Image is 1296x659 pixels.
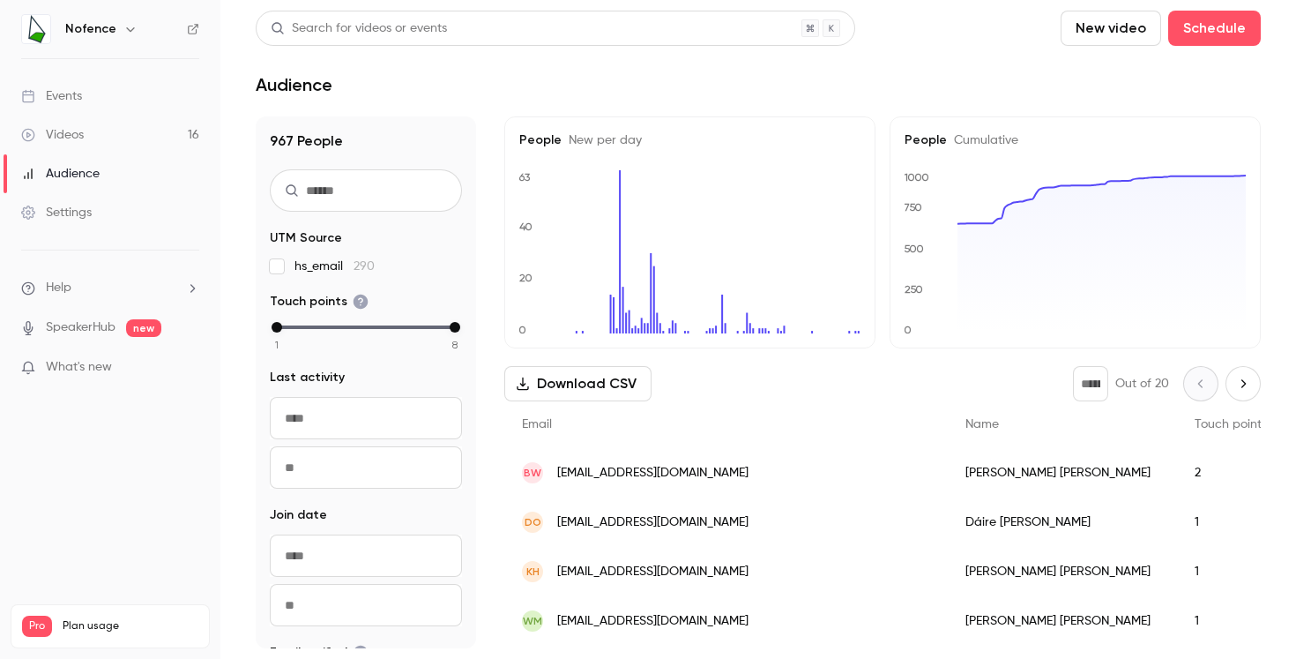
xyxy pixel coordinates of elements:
span: Help [46,279,71,297]
div: 1 [1177,498,1285,547]
input: From [270,535,462,577]
li: help-dropdown-opener [21,279,199,297]
button: Download CSV [504,366,652,401]
span: Touch points [270,293,369,311]
div: Settings [21,204,92,221]
div: [PERSON_NAME] [PERSON_NAME] [948,547,1177,596]
span: [EMAIL_ADDRESS][DOMAIN_NAME] [557,513,749,532]
span: Touch points [1195,418,1267,431]
span: 8 [452,337,458,353]
span: hs_email [294,258,375,275]
text: 63 [518,171,531,183]
span: Cumulative [947,134,1018,146]
span: DO [525,514,541,530]
h1: 967 People [270,131,462,152]
span: Pro [22,616,52,637]
p: Out of 20 [1115,375,1169,393]
div: 1 [1177,547,1285,596]
span: Email [522,418,552,431]
input: To [270,446,462,489]
div: Audience [21,165,100,183]
text: 1000 [904,171,929,183]
div: [PERSON_NAME] [PERSON_NAME] [948,596,1177,646]
div: Dáire [PERSON_NAME] [948,498,1177,547]
h1: Audience [256,74,332,95]
div: [PERSON_NAME] [PERSON_NAME] [948,448,1177,498]
span: [EMAIL_ADDRESS][DOMAIN_NAME] [557,464,749,483]
div: Videos [21,126,84,144]
button: New video [1061,11,1161,46]
text: 20 [519,272,533,284]
span: New per day [562,134,642,146]
div: max [450,322,460,333]
button: Schedule [1168,11,1261,46]
button: Next page [1225,366,1261,401]
h5: People [905,131,1246,149]
h6: Nofence [65,20,116,38]
text: 500 [904,243,924,255]
span: WM [523,613,542,629]
div: min [272,322,282,333]
span: Name [965,418,999,431]
span: [EMAIL_ADDRESS][DOMAIN_NAME] [557,612,749,631]
div: Search for videos or events [271,19,447,38]
text: 750 [904,201,922,213]
text: 40 [519,221,533,233]
h5: People [519,131,860,149]
span: [EMAIL_ADDRESS][DOMAIN_NAME] [557,563,749,581]
span: Join date [270,506,327,524]
img: Nofence [22,15,50,43]
iframe: Noticeable Trigger [178,360,199,376]
a: SpeakerHub [46,318,115,337]
span: new [126,319,161,337]
span: KH [526,564,540,580]
div: 1 [1177,596,1285,646]
text: 0 [518,324,526,336]
span: 290 [354,260,375,273]
span: BW [524,465,541,481]
span: 1 [275,337,279,353]
input: To [270,584,462,626]
span: What's new [46,358,112,377]
text: 250 [905,283,923,296]
span: Plan usage [63,619,198,633]
text: 0 [904,324,912,336]
div: Events [21,87,82,105]
div: 2 [1177,448,1285,498]
span: UTM Source [270,229,342,247]
span: Last activity [270,369,345,386]
input: From [270,397,462,439]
